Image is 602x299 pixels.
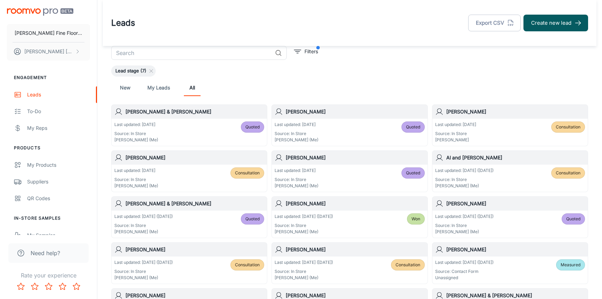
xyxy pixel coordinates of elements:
[435,229,494,235] p: [PERSON_NAME] (Me)
[468,15,521,31] button: Export CSV
[114,167,158,174] p: Last updated: [DATE]
[245,124,260,130] span: Quoted
[435,268,494,275] p: Source: Contact Form
[111,150,267,192] a: [PERSON_NAME]Last updated: [DATE]Source: In Store[PERSON_NAME] (Me)Consultation
[114,137,158,143] p: [PERSON_NAME] (Me)
[275,176,318,183] p: Source: In Store
[275,259,333,266] p: Last updated: [DATE] ([DATE])
[6,271,91,280] p: Rate your experience
[27,178,90,186] div: Suppliers
[111,104,267,146] a: [PERSON_NAME] & [PERSON_NAME]Last updated: [DATE]Source: In Store[PERSON_NAME] (Me)Quoted
[184,79,201,96] a: All
[556,170,580,176] span: Consultation
[275,275,333,281] p: [PERSON_NAME] (Me)
[114,229,173,235] p: [PERSON_NAME] (Me)
[114,183,158,189] p: [PERSON_NAME] (Me)
[235,262,260,268] span: Consultation
[286,108,424,116] h6: [PERSON_NAME]
[114,222,173,229] p: Source: In Store
[275,229,333,235] p: [PERSON_NAME] (Me)
[28,280,42,293] button: Rate 2 star
[271,104,428,146] a: [PERSON_NAME]Last updated: [DATE]Source: In Store[PERSON_NAME] (Me)Quoted
[446,246,585,253] h6: [PERSON_NAME]
[111,65,156,77] div: Lead stage (7)
[271,150,428,192] a: [PERSON_NAME]Last updated: [DATE]Source: In Store[PERSON_NAME] (Me)Quoted
[271,242,428,284] a: [PERSON_NAME]Last updated: [DATE] ([DATE])Source: In Store[PERSON_NAME] (Me)Consultation
[435,222,494,229] p: Source: In Store
[406,124,420,130] span: Quoted
[435,259,494,266] p: Last updated: [DATE] ([DATE])
[435,167,494,174] p: Last updated: [DATE] ([DATE])
[7,42,90,61] button: [PERSON_NAME] [PERSON_NAME]
[125,108,264,116] h6: [PERSON_NAME] & [PERSON_NAME]
[111,68,150,74] span: Lead stage (7)
[435,183,494,189] p: [PERSON_NAME] (Me)
[27,124,90,132] div: My Reps
[56,280,70,293] button: Rate 4 star
[435,137,476,143] p: [PERSON_NAME]
[114,176,158,183] p: Source: In Store
[15,29,82,37] p: [PERSON_NAME] Fine Floors, Inc
[435,121,476,128] p: Last updated: [DATE]
[566,216,580,222] span: Quoted
[446,154,585,162] h6: Al and [PERSON_NAME]
[42,280,56,293] button: Rate 3 star
[432,196,588,238] a: [PERSON_NAME]Last updated: [DATE] ([DATE])Source: In Store[PERSON_NAME] (Me)Quoted
[117,79,133,96] a: New
[27,161,90,169] div: My Products
[14,280,28,293] button: Rate 1 star
[114,259,173,266] p: Last updated: [DATE] ([DATE])
[114,131,158,137] p: Source: In Store
[286,154,424,162] h6: [PERSON_NAME]
[275,137,318,143] p: [PERSON_NAME] (Me)
[523,15,588,31] button: Create new lead
[235,170,260,176] span: Consultation
[24,48,73,55] p: [PERSON_NAME] [PERSON_NAME]
[286,200,424,207] h6: [PERSON_NAME]
[412,216,420,222] span: Won
[561,262,580,268] span: Measured
[396,262,420,268] span: Consultation
[125,200,264,207] h6: [PERSON_NAME] & [PERSON_NAME]
[275,121,318,128] p: Last updated: [DATE]
[435,131,476,137] p: Source: In Store
[114,213,173,220] p: Last updated: [DATE] ([DATE])
[406,170,420,176] span: Quoted
[292,46,320,57] button: filter
[27,231,90,239] div: My Samples
[111,242,267,284] a: [PERSON_NAME]Last updated: [DATE] ([DATE])Source: In Store[PERSON_NAME] (Me)Consultation
[435,275,494,281] p: Unassigned
[111,196,267,238] a: [PERSON_NAME] & [PERSON_NAME]Last updated: [DATE] ([DATE])Source: In Store[PERSON_NAME] (Me)Quoted
[304,48,318,55] p: Filters
[432,104,588,146] a: [PERSON_NAME]Last updated: [DATE]Source: In Store[PERSON_NAME]Consultation
[147,79,170,96] a: My Leads
[70,280,83,293] button: Rate 5 star
[275,131,318,137] p: Source: In Store
[111,46,272,60] input: Search
[275,167,318,174] p: Last updated: [DATE]
[114,268,173,275] p: Source: In Store
[31,249,60,257] span: Need help?
[27,108,90,115] div: To-do
[275,222,333,229] p: Source: In Store
[432,242,588,284] a: [PERSON_NAME]Last updated: [DATE] ([DATE])Source: Contact FormUnassignedMeasured
[275,213,333,220] p: Last updated: [DATE] ([DATE])
[446,200,585,207] h6: [PERSON_NAME]
[7,8,73,16] img: Roomvo PRO Beta
[125,154,264,162] h6: [PERSON_NAME]
[286,246,424,253] h6: [PERSON_NAME]
[435,213,494,220] p: Last updated: [DATE] ([DATE])
[556,124,580,130] span: Consultation
[27,91,90,99] div: Leads
[275,183,318,189] p: [PERSON_NAME] (Me)
[114,275,173,281] p: [PERSON_NAME] (Me)
[125,246,264,253] h6: [PERSON_NAME]
[245,216,260,222] span: Quoted
[271,196,428,238] a: [PERSON_NAME]Last updated: [DATE] ([DATE])Source: In Store[PERSON_NAME] (Me)Won
[114,121,158,128] p: Last updated: [DATE]
[435,176,494,183] p: Source: In Store
[7,24,90,42] button: [PERSON_NAME] Fine Floors, Inc
[446,108,585,116] h6: [PERSON_NAME]
[27,195,90,202] div: QR Codes
[432,150,588,192] a: Al and [PERSON_NAME]Last updated: [DATE] ([DATE])Source: In Store[PERSON_NAME] (Me)Consultation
